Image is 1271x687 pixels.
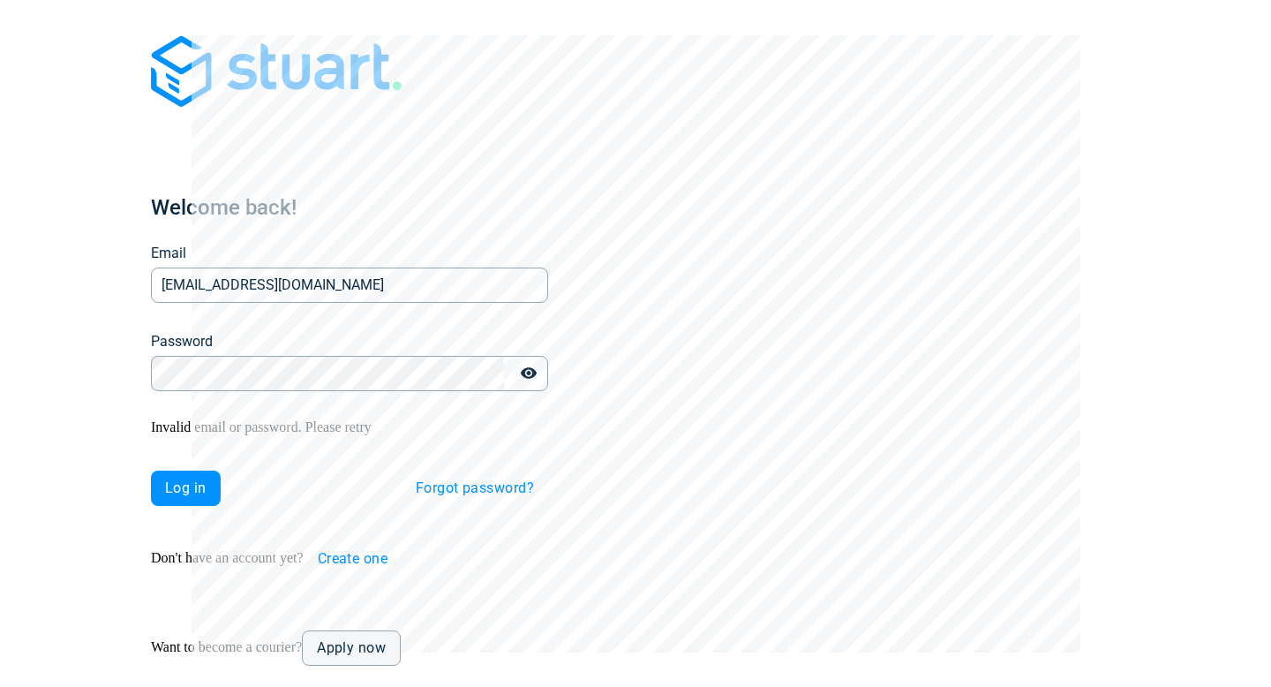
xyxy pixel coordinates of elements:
a: Apply now [302,630,401,666]
span: Forgot password? [416,481,534,495]
span: Don't have an account yet? [151,549,304,564]
button: Create one [304,541,402,577]
button: Forgot password? [402,471,548,506]
span: Create one [318,552,388,566]
span: Want to become a courier? [151,639,302,654]
p: Invalid email or password. Please retry [151,419,548,435]
label: Email [151,243,186,264]
button: Log in [151,471,221,506]
span: Log in [165,481,207,495]
label: Password [151,331,213,352]
h1: Welcome back! [151,193,548,222]
span: Apply now [317,641,386,655]
img: Blue logo [151,35,402,107]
